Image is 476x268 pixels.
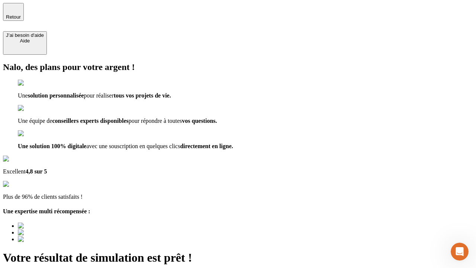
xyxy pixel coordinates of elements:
[3,194,473,200] p: Plus de 96% de clients satisfaits !
[6,14,21,20] span: Retour
[3,31,47,55] button: J’ai besoin d'aideAide
[3,62,473,72] h2: Nalo, des plans pour votre argent !
[25,168,47,175] span: 4,8 sur 5
[18,143,86,149] span: Une solution 100% digitale
[114,92,171,99] span: tous vos projets de vie.
[129,118,182,124] span: pour répondre à toutes
[3,251,473,265] h1: Votre résultat de simulation est prêt !
[3,3,24,21] button: Retour
[18,118,52,124] span: Une équipe de
[18,229,87,236] img: Best savings advice award
[6,38,44,44] div: Aide
[84,92,113,99] span: pour réaliser
[18,105,50,112] img: checkmark
[18,130,50,137] img: checkmark
[451,243,469,261] iframe: Intercom live chat
[3,181,40,188] img: reviews stars
[3,156,46,162] img: Google Review
[28,92,84,99] span: solution personnalisée
[18,236,87,243] img: Best savings advice award
[180,143,233,149] span: directement en ligne.
[86,143,180,149] span: avec une souscription en quelques clics
[182,118,217,124] span: vos questions.
[18,92,28,99] span: Une
[3,168,25,175] span: Excellent
[6,32,44,38] div: J’ai besoin d'aide
[3,208,473,215] h4: Une expertise multi récompensée :
[18,80,50,86] img: checkmark
[52,118,128,124] span: conseillers experts disponibles
[18,223,87,229] img: Best savings advice award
